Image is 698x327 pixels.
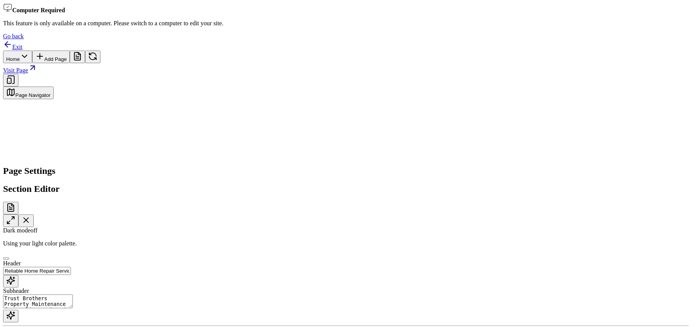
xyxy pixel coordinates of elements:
input: Header [3,267,71,275]
h2: Section Editor [3,184,689,194]
p: Using your light color palette. [3,240,689,247]
strong: Computer Required [12,7,65,13]
button: Add Page [32,51,70,63]
button: Page Navigator [3,87,54,99]
a: Visit Page [3,67,37,74]
h2: Page Settings [3,166,689,176]
label: Dark mode off [3,227,38,234]
label: Header [3,260,21,267]
span: Page Navigator [15,92,51,98]
button: Add admin page prompt [70,51,85,63]
p: This feature is only available on a computer. Please switch to a computer to edit your site. [3,20,695,27]
button: Regenerate page [85,51,100,63]
label: Subheader [3,288,29,294]
a: Exit [3,44,23,50]
a: Go back [3,33,24,39]
button: Add admin section prompt [3,202,18,214]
